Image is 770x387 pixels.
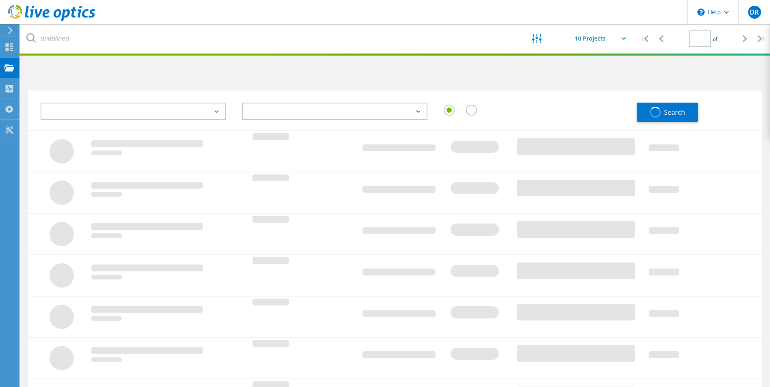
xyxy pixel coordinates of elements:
[20,24,507,53] input: undefined
[753,24,770,53] div: |
[750,9,759,15] span: DR
[664,108,685,117] span: Search
[697,9,705,16] svg: \n
[636,24,653,53] div: |
[637,103,698,122] button: Search
[713,36,717,43] span: of
[8,17,95,23] a: Live Optics Dashboard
